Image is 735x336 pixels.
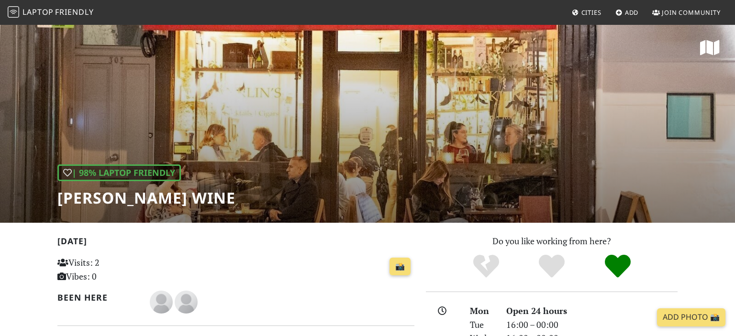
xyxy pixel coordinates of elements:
[150,291,173,314] img: blank-535327c66bd565773addf3077783bbfce4b00ec00e9fd257753287c682c7fa38.png
[57,189,235,207] h1: [PERSON_NAME] Wine
[464,304,501,318] div: Mon
[57,293,138,303] h2: Been here
[501,318,683,332] div: 16:00 – 00:00
[8,4,94,21] a: LaptopFriendly LaptopFriendly
[612,4,643,21] a: Add
[662,8,721,17] span: Join Community
[453,253,519,280] div: No
[8,6,19,18] img: LaptopFriendly
[175,295,198,307] span: Ben S
[464,318,501,332] div: Tue
[625,8,639,17] span: Add
[568,4,605,21] a: Cities
[390,258,411,276] a: 📸
[501,304,683,318] div: Open 24 hours
[57,164,181,181] div: In general, do you like working from here?
[581,8,601,17] span: Cities
[657,308,725,326] a: Add Photo 📸
[57,236,414,250] h2: [DATE]
[150,295,175,307] span: Ahmet Aksu
[426,234,678,248] p: Do you like working from here?
[22,7,54,17] span: Laptop
[57,256,169,283] p: Visits: 2 Vibes: 0
[519,253,585,280] div: Yes
[55,7,93,17] span: Friendly
[585,253,651,280] div: Definitely!
[175,291,198,314] img: blank-535327c66bd565773addf3077783bbfce4b00ec00e9fd257753287c682c7fa38.png
[648,4,724,21] a: Join Community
